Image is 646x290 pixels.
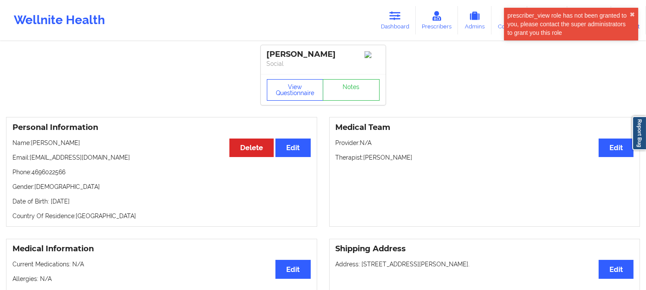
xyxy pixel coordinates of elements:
[630,11,635,18] button: close
[12,153,311,162] p: Email: [EMAIL_ADDRESS][DOMAIN_NAME]
[365,51,380,58] img: Image%2Fplaceholer-image.png
[336,244,634,254] h3: Shipping Address
[12,244,311,254] h3: Medical Information
[632,116,646,150] a: Report Bug
[12,139,311,147] p: Name: [PERSON_NAME]
[12,182,311,191] p: Gender: [DEMOGRAPHIC_DATA]
[12,260,311,268] p: Current Medications: N/A
[267,59,380,68] p: Social
[267,49,380,59] div: [PERSON_NAME]
[599,260,634,278] button: Edit
[275,139,310,157] button: Edit
[12,123,311,133] h3: Personal Information
[458,6,491,34] a: Admins
[275,260,310,278] button: Edit
[336,139,634,147] p: Provider: N/A
[12,197,311,206] p: Date of Birth: [DATE]
[507,11,630,37] div: prescriber_view role has not been granted to you, please contact the super administrators to gran...
[336,153,634,162] p: Therapist: [PERSON_NAME]
[599,139,634,157] button: Edit
[229,139,274,157] button: Delete
[12,212,311,220] p: Country Of Residence: [GEOGRAPHIC_DATA]
[267,79,324,101] button: View Questionnaire
[336,260,634,268] p: Address: [STREET_ADDRESS][PERSON_NAME].
[374,6,416,34] a: Dashboard
[416,6,458,34] a: Prescribers
[323,79,380,101] a: Notes
[491,6,527,34] a: Coaches
[336,123,634,133] h3: Medical Team
[12,168,311,176] p: Phone: 4696022566
[12,275,311,283] p: Allergies: N/A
